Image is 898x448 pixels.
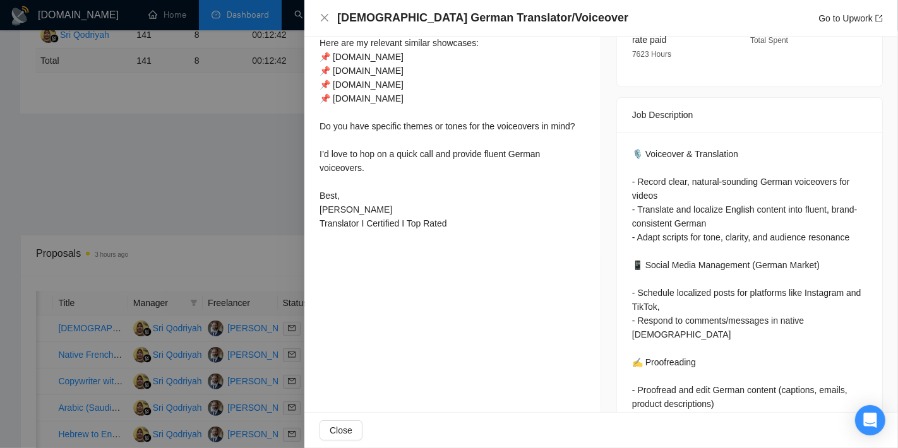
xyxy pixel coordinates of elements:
span: 7623 Hours [632,50,671,59]
span: Close [330,423,352,437]
h4: [DEMOGRAPHIC_DATA] German Translator/Voiceover [337,10,628,26]
button: Close [320,420,362,440]
div: Open Intercom Messenger [855,405,885,435]
div: Job Description [632,98,867,132]
a: Go to Upworkexport [818,13,883,23]
button: Close [320,13,330,23]
span: close [320,13,330,23]
span: export [875,15,883,22]
span: Total Spent [750,36,788,45]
